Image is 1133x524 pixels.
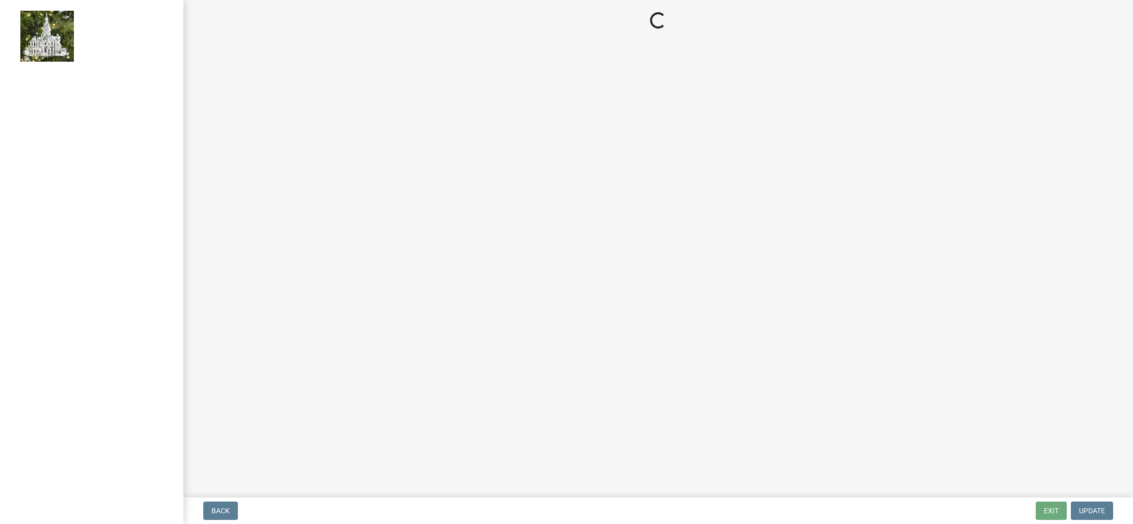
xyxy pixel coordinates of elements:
button: Update [1071,502,1113,520]
button: Back [203,502,238,520]
button: Exit [1036,502,1067,520]
span: Back [211,507,230,515]
img: Marshall County, Iowa [20,11,74,62]
span: Update [1079,507,1105,515]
